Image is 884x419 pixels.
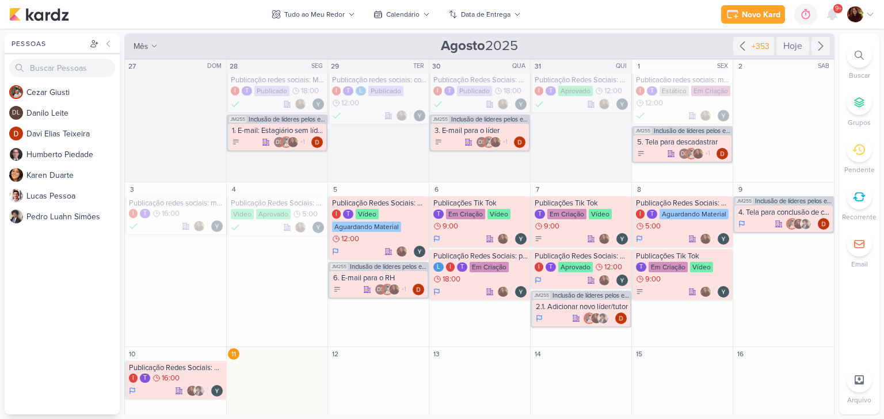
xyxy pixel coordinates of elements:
div: Em Criação [649,262,688,272]
div: Vídeo [487,209,510,219]
p: Email [851,259,868,269]
div: T [140,374,150,383]
div: 13 [430,348,442,360]
img: Davi Elias Teixeira [413,284,424,295]
span: +1 [400,285,406,294]
img: Yasmin Marchiori [616,98,628,110]
div: 1 [633,60,645,72]
span: 12:00 [604,263,622,271]
img: Jaqueline Molina [700,286,711,298]
div: Em Andamento [332,247,339,256]
div: Vídeo [231,209,254,219]
img: Yasmin Marchiori [515,286,527,298]
p: DL [12,110,20,116]
div: Vídeo [690,262,713,272]
img: Yasmin Marchiori [515,233,527,245]
div: T [343,209,353,219]
img: Yasmin Marchiori [414,110,425,121]
div: 1. E-mail: Estagiário sem líder/tutor (para o estagiário) [232,126,324,135]
div: 15 [633,348,645,360]
div: Responsável: Yasmin Marchiori [515,98,527,110]
span: 16:00 [162,209,180,218]
img: Jaqueline Molina [700,110,711,121]
span: JM255 [736,198,753,204]
img: Davi Elias Teixeira [818,218,829,230]
div: 4. Tela para conclusão de cadastro do líder [738,208,830,217]
div: Colaboradores: Jaqueline Molina [599,233,613,245]
div: A Fazer [333,285,341,294]
span: Inclusão de líderes pelos estagiários [654,128,730,134]
div: Colaboradores: Jaqueline Molina [497,233,512,245]
span: 12:00 [341,235,359,243]
img: Jaqueline Molina [186,385,198,397]
img: Jaqueline Molina [396,110,407,121]
div: T [433,209,444,219]
div: T [535,209,545,219]
div: T [647,86,657,96]
p: DL [377,287,384,293]
span: 2025 [441,37,518,55]
img: Jaqueline Molina [295,98,306,110]
span: JM255 [533,292,550,299]
div: T [343,86,353,96]
div: Responsável: Davi Elias Teixeira [413,284,424,295]
div: Em Andamento [738,219,745,228]
div: T [647,209,657,219]
div: T [546,86,556,96]
div: Aprovado [256,209,291,219]
div: Colaboradores: Jaqueline Molina [396,110,410,121]
p: Buscar [849,70,870,81]
div: I [129,209,138,218]
img: Davi Elias Teixeira [9,127,23,140]
div: Finalizado [535,98,544,110]
input: Buscar Pessoas [9,59,115,77]
span: 12:00 [604,87,622,95]
div: Publicação redes sociais: meme [129,199,224,208]
span: 18:00 [504,87,521,95]
div: SAB [818,62,833,71]
img: Jaqueline Molina [295,222,306,233]
div: 8 [633,184,645,195]
div: QUI [616,62,630,71]
div: Publicação Redes Sociais: Marshmallow [433,75,528,85]
div: Responsável: Davi Elias Teixeira [311,136,323,148]
span: 9:00 [443,222,458,230]
div: 6. E-mail para o RH [333,273,425,283]
span: JM255 [432,116,449,123]
div: Colaboradores: Jaqueline Molina [295,98,309,110]
div: Danilo Leite [375,284,386,295]
span: +1 [299,138,305,147]
div: I [332,86,341,96]
span: 16:00 [162,374,180,382]
div: 29 [329,60,341,72]
img: Karen Duarte [9,168,23,182]
div: 5 [329,184,341,195]
div: Aguardando Material [660,209,729,219]
div: Publicação Redes Sociais: Dica de entrevista de estágio [535,75,629,85]
div: 4 [228,184,239,195]
div: Hoje [776,37,809,55]
div: 3 [126,184,138,195]
span: 5:00 [302,210,318,218]
div: Publicação Redes Sociais: Marshmallow na Fogueira [535,252,629,261]
div: Colaboradores: Jaqueline Molina [599,275,613,286]
img: Jaqueline Molina [388,284,400,295]
div: Colaboradores: Jaqueline Molina [700,233,714,245]
img: Yasmin Marchiori [313,222,324,233]
div: Aguardando Material [332,222,401,232]
div: Vídeo [589,209,612,219]
img: Pedro Luahn Simões [9,209,23,223]
img: Cezar Giusti [584,313,595,324]
div: Responsável: Yasmin Marchiori [616,98,628,110]
img: Pedro Luahn Simões [193,385,205,397]
div: Novo Kard [742,9,780,21]
div: L u c a s P e s s o a [26,190,120,202]
div: TER [413,62,428,71]
div: 2 [734,60,746,72]
p: DL [681,151,688,157]
div: Responsável: Yasmin Marchiori [718,110,729,121]
div: Em Andamento [536,314,543,323]
div: T [242,86,252,96]
img: Jaqueline Molina [847,6,863,22]
img: Lucas Pessoa [9,189,23,203]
